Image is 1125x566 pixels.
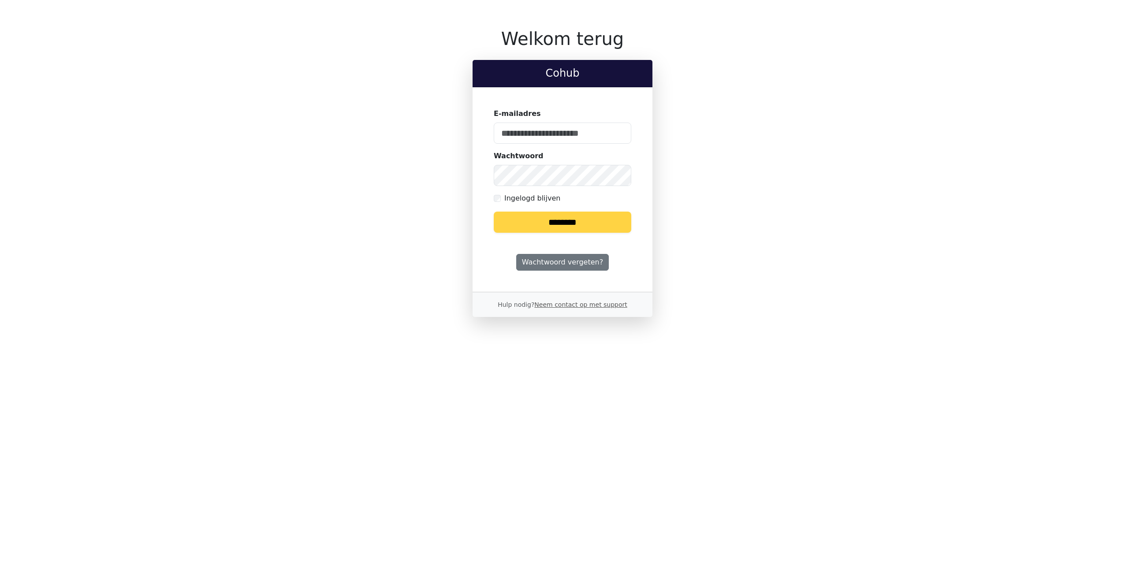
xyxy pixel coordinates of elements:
[516,254,609,271] a: Wachtwoord vergeten?
[494,151,544,161] label: Wachtwoord
[480,67,645,80] h2: Cohub
[473,28,652,49] h1: Welkom terug
[504,193,560,204] label: Ingelogd blijven
[534,301,627,308] a: Neem contact op met support
[494,108,541,119] label: E-mailadres
[498,301,627,308] small: Hulp nodig?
